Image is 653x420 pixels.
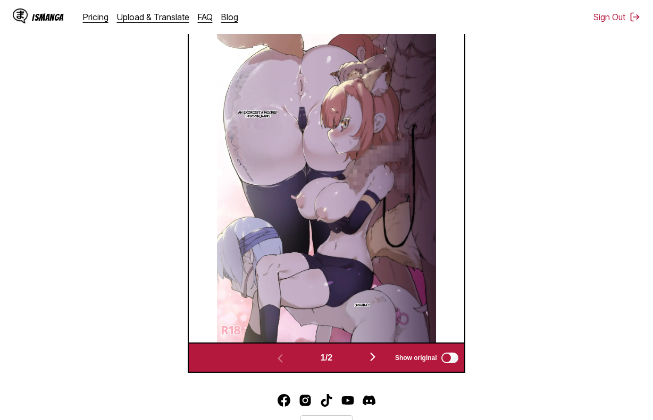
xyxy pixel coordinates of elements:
[299,394,312,407] img: IsManga Instagram
[217,34,437,342] img: Manga Panel
[363,394,375,407] a: Discord
[299,394,312,407] a: Instagram
[321,353,332,363] span: 1 / 2
[13,8,28,23] img: IsManga Logo
[198,12,213,22] a: FAQ
[13,8,83,25] a: IsManga LogoIsManga
[278,394,290,407] a: Facebook
[320,394,333,407] a: TikTok
[225,108,291,120] p: An exorcist, a wicked [PERSON_NAME].
[395,354,437,362] span: Show original
[353,301,372,309] p: Uraaka 1
[341,394,354,407] img: IsManga YouTube
[83,12,108,22] a: Pricing
[278,394,290,407] img: IsManga Facebook
[320,394,333,407] img: IsManga TikTok
[274,352,287,365] img: Previous page
[221,12,238,22] a: Blog
[441,353,458,363] input: Show original
[32,12,64,22] div: IsManga
[630,12,640,22] img: Sign out
[341,394,354,407] a: Youtube
[366,350,379,363] img: Next page
[593,12,640,22] button: Sign Out
[117,12,189,22] a: Upload & Translate
[363,394,375,407] img: IsManga Discord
